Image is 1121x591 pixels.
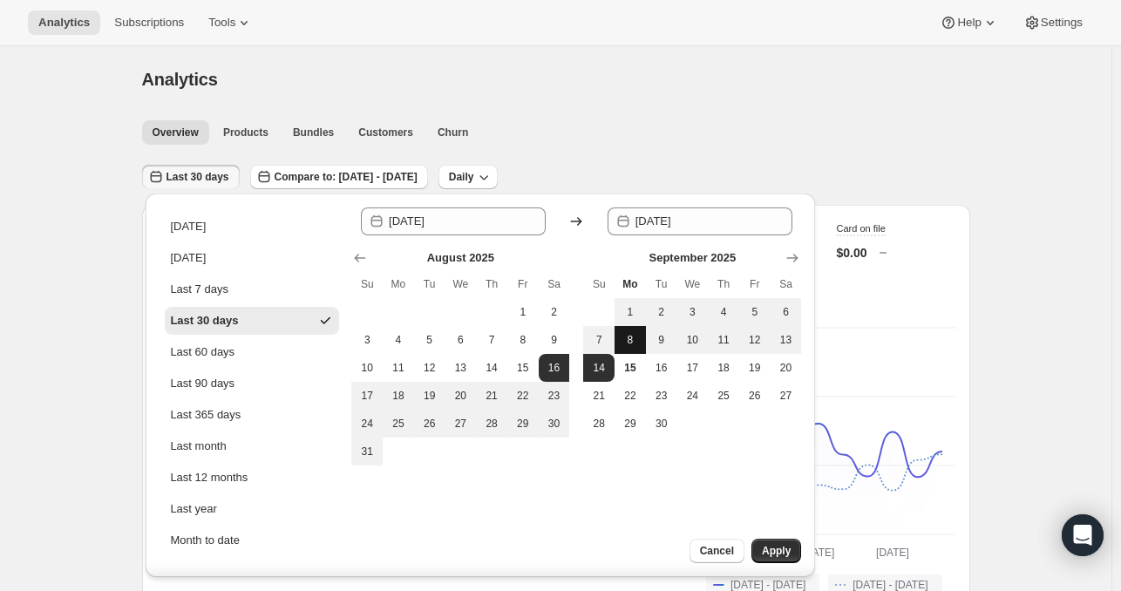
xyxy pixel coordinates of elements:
span: Fr [514,277,532,291]
span: 10 [358,361,376,375]
th: Wednesday [677,270,709,298]
span: 18 [715,361,732,375]
span: 29 [622,417,639,431]
span: 15 [622,361,639,375]
span: 7 [483,333,500,347]
span: Su [358,277,376,291]
button: Thursday September 25 2025 [708,382,739,410]
button: Friday August 22 2025 [507,382,539,410]
button: Saturday September 6 2025 [771,298,802,326]
span: Compare to: [DATE] - [DATE] [275,170,418,184]
button: Tuesday August 26 2025 [414,410,445,438]
span: 30 [653,417,670,431]
th: Sunday [583,270,615,298]
button: Friday August 8 2025 [507,326,539,354]
button: Friday September 5 2025 [739,298,771,326]
span: 7 [590,333,608,347]
th: Saturday [539,270,570,298]
button: Saturday August 2 2025 [539,298,570,326]
button: Monday September 22 2025 [615,382,646,410]
button: Tools [198,10,263,35]
th: Friday [739,270,771,298]
span: 3 [684,305,702,319]
button: Tuesday September 16 2025 [646,354,677,382]
span: 24 [358,417,376,431]
div: Last 365 days [170,406,241,424]
span: 11 [390,361,407,375]
div: Last 7 days [170,281,228,298]
span: 27 [778,389,795,403]
button: Apply [751,539,801,563]
span: Overview [153,126,199,139]
button: Wednesday September 10 2025 [677,326,709,354]
span: 4 [715,305,732,319]
span: Apply [762,544,791,558]
button: Wednesday September 17 2025 [677,354,709,382]
span: Last 30 days [166,170,229,184]
span: Analytics [142,70,218,89]
button: Last 12 months [165,464,339,492]
span: Th [483,277,500,291]
span: 27 [452,417,470,431]
button: Thursday September 18 2025 [708,354,739,382]
span: 5 [746,305,764,319]
button: Year to date [165,558,339,586]
button: Saturday August 30 2025 [539,410,570,438]
span: 26 [746,389,764,403]
div: Last 12 months [170,469,248,486]
div: Last month [170,438,226,455]
span: Daily [449,170,474,184]
span: 6 [778,305,795,319]
button: Monday August 4 2025 [383,326,414,354]
button: Thursday August 21 2025 [476,382,507,410]
th: Thursday [708,270,739,298]
span: 14 [483,361,500,375]
div: Last 30 days [170,312,238,329]
button: Saturday September 27 2025 [771,382,802,410]
span: Tu [653,277,670,291]
button: Monday September 8 2025 [615,326,646,354]
th: Wednesday [445,270,477,298]
span: 8 [514,333,532,347]
span: Sa [778,277,795,291]
span: 9 [546,333,563,347]
button: Last 30 days [165,307,339,335]
button: Saturday August 23 2025 [539,382,570,410]
span: 16 [546,361,563,375]
button: Sunday August 31 2025 [351,438,383,465]
span: 10 [684,333,702,347]
span: 13 [778,333,795,347]
th: Tuesday [414,270,445,298]
button: Monday August 18 2025 [383,382,414,410]
span: 22 [514,389,532,403]
button: Cancel [690,539,744,563]
span: We [684,277,702,291]
button: Tuesday August 19 2025 [414,382,445,410]
span: 3 [358,333,376,347]
button: Sunday September 28 2025 [583,410,615,438]
button: Monday September 29 2025 [615,410,646,438]
span: 21 [590,389,608,403]
button: Subscriptions [104,10,194,35]
button: Thursday August 28 2025 [476,410,507,438]
button: Start of range Saturday August 16 2025 [539,354,570,382]
span: 31 [358,445,376,459]
span: 20 [452,389,470,403]
th: Monday [383,270,414,298]
button: Saturday August 9 2025 [539,326,570,354]
span: Tools [208,16,235,30]
span: 30 [546,417,563,431]
span: Tu [421,277,438,291]
span: 19 [421,389,438,403]
span: 1 [514,305,532,319]
span: 1 [622,305,639,319]
span: Products [223,126,268,139]
div: [DATE] [170,218,206,235]
span: Analytics [38,16,90,30]
span: Settings [1041,16,1083,30]
button: Friday September 12 2025 [739,326,771,354]
button: Monday August 25 2025 [383,410,414,438]
button: Tuesday September 2 2025 [646,298,677,326]
button: Monday September 1 2025 [615,298,646,326]
button: Sunday August 24 2025 [351,410,383,438]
